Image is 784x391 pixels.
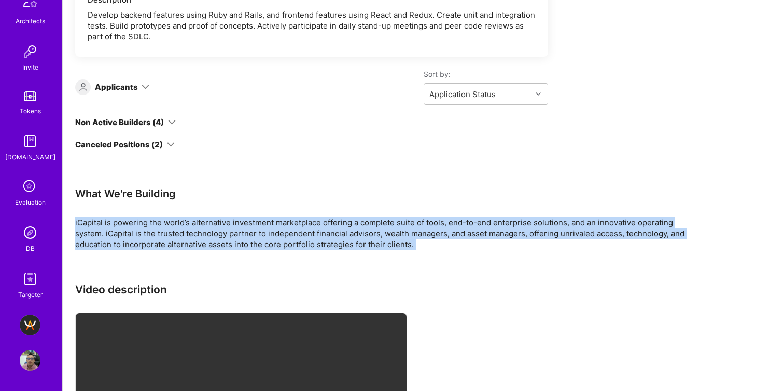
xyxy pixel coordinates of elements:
h3: Video description [75,283,697,296]
img: A.Team - Grow A.Team's Community & Demand [20,315,40,335]
div: Develop backend features using Ruby and Rails, and frontend features using React and Redux. Creat... [88,9,536,42]
div: Application Status [429,89,496,100]
a: A.Team - Grow A.Team's Community & Demand [17,315,43,335]
div: [DOMAIN_NAME] [5,152,55,163]
i: icon Applicant [79,83,87,91]
div: Tokens [20,105,41,116]
label: Sort by: [424,69,548,79]
div: Targeter [18,289,43,300]
i: icon SelectionTeam [20,177,40,197]
div: What We're Building [75,187,697,200]
i: icon ArrowDown [142,83,149,91]
div: DB [26,243,35,254]
img: Invite [20,41,40,62]
img: guide book [20,131,40,152]
img: User Avatar [20,350,40,371]
a: User Avatar [17,350,43,371]
div: Canceled Positions (2) [75,139,163,150]
i: icon Chevron [536,91,541,97]
div: Architects [16,16,45,26]
div: Evaluation [15,197,46,208]
div: Applicants [95,82,138,92]
i: icon ArrowDown [167,141,175,149]
div: iCapital is powering the world’s alternative investment marketplace offering a complete suite of ... [75,217,697,250]
img: Skill Targeter [20,268,40,289]
div: Non Active Builders (4) [75,117,164,128]
i: icon ArrowDown [168,118,176,126]
div: Invite [22,62,38,73]
img: tokens [24,91,36,101]
img: Admin Search [20,222,40,243]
